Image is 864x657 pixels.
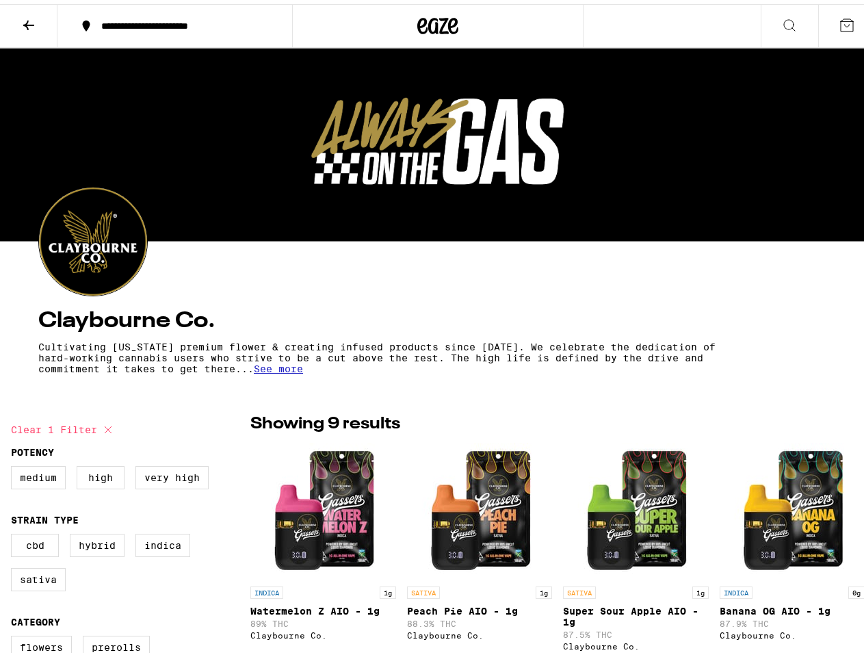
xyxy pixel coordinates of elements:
[250,615,396,624] p: 89% THC
[567,439,704,576] img: Claybourne Co. - Super Sour Apple AIO - 1g
[38,306,837,328] h4: Claybourne Co.
[38,337,717,370] p: Cultivating [US_STATE] premium flower & creating infused products since [DATE]. We celebrate the ...
[11,632,72,655] label: Flowers
[536,582,552,595] p: 1g
[11,462,66,485] label: Medium
[407,602,553,613] p: Peach Pie AIO - 1g
[70,530,125,553] label: Hybrid
[250,582,283,595] p: INDICA
[692,582,709,595] p: 1g
[380,582,396,595] p: 1g
[563,582,596,595] p: SATIVA
[724,439,861,576] img: Claybourne Co. - Banana OG AIO - 1g
[83,632,150,655] label: Prerolls
[254,359,303,370] span: See more
[11,409,116,443] button: Clear 1 filter
[407,439,553,654] a: Open page for Peach Pie AIO - 1g from Claybourne Co.
[8,10,99,21] span: Hi. Need any help?
[39,183,147,292] img: Claybourne Co. logo
[563,602,709,623] p: Super Sour Apple AIO - 1g
[407,582,440,595] p: SATIVA
[563,439,709,654] a: Open page for Super Sour Apple AIO - 1g from Claybourne Co.
[250,627,396,636] div: Claybourne Co.
[563,638,709,647] div: Claybourne Co.
[77,462,125,485] label: High
[135,530,190,553] label: Indica
[135,462,209,485] label: Very High
[11,530,59,553] label: CBD
[11,613,60,623] legend: Category
[11,511,79,521] legend: Strain Type
[563,626,709,635] p: 87.5% THC
[250,602,396,613] p: Watermelon Z AIO - 1g
[11,443,54,454] legend: Potency
[407,627,553,636] div: Claybourne Co.
[720,582,752,595] p: INDICA
[407,615,553,624] p: 88.3% THC
[250,409,400,432] p: Showing 9 results
[11,564,66,587] label: Sativa
[254,439,391,576] img: Claybourne Co. - Watermelon Z AIO - 1g
[411,439,548,576] img: Claybourne Co. - Peach Pie AIO - 1g
[250,439,396,654] a: Open page for Watermelon Z AIO - 1g from Claybourne Co.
